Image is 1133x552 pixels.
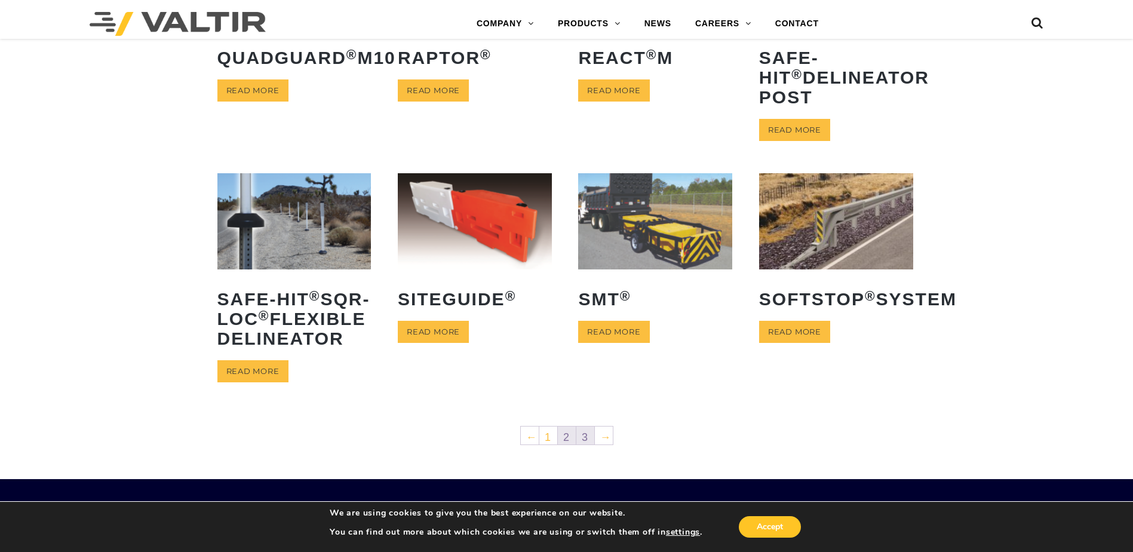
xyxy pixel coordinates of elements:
[763,12,831,36] a: CONTACT
[759,173,913,318] a: SoftStop®System
[480,47,492,62] sup: ®
[620,289,631,303] sup: ®
[398,280,552,318] h2: SiteGuide
[666,527,700,538] button: settings
[217,425,916,449] nav: Product Pagination
[217,280,371,357] h2: Safe-Hit SQR-LOC Flexible Delineator
[683,12,763,36] a: CAREERS
[217,79,288,102] a: Read more about “QuadGuard® M10”
[330,508,702,519] p: We are using cookies to give you the best experience on our website.
[759,39,913,116] h2: Safe-Hit Delineator Post
[90,12,266,36] img: Valtir
[578,39,732,76] h2: REACT M
[865,289,876,303] sup: ®
[217,173,371,357] a: Safe-Hit®SQR-LOC®Flexible Delineator
[578,321,649,343] a: Read more about “SMT®”
[759,321,830,343] a: Read more about “SoftStop® System”
[546,12,632,36] a: PRODUCTS
[759,280,913,318] h2: SoftStop System
[759,173,913,269] img: SoftStop System End Terminal
[398,79,469,102] a: Read more about “RAPTOR®”
[259,308,270,323] sup: ®
[398,173,552,318] a: SiteGuide®
[330,527,702,538] p: You can find out more about which cookies we are using or switch them off in .
[465,12,546,36] a: COMPANY
[578,173,732,318] a: SMT®
[576,427,594,444] a: 3
[791,67,803,82] sup: ®
[309,289,321,303] sup: ®
[346,47,358,62] sup: ®
[595,427,613,444] a: →
[759,119,830,141] a: Read more about “Safe-Hit® Delineator Post”
[578,79,649,102] a: Read more about “REACT® M”
[632,12,683,36] a: NEWS
[578,280,732,318] h2: SMT
[739,516,801,538] button: Accept
[217,360,288,382] a: Read more about “Safe-Hit® SQR-LOC® Flexible Delineator”
[505,289,517,303] sup: ®
[521,427,539,444] a: ←
[558,427,576,444] span: 2
[217,39,371,76] h2: QuadGuard M10
[646,47,658,62] sup: ®
[398,321,469,343] a: Read more about “SiteGuide®”
[539,427,557,444] a: 1
[398,39,552,76] h2: RAPTOR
